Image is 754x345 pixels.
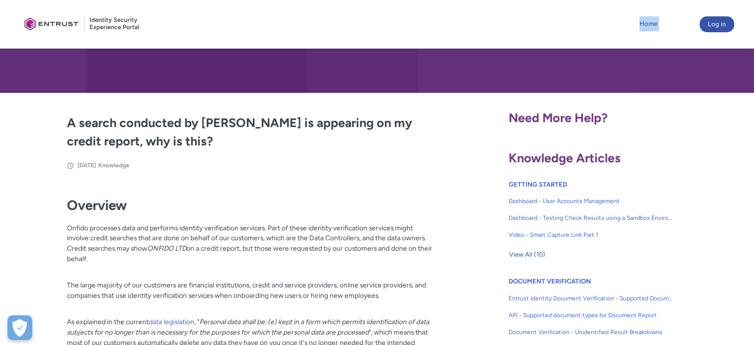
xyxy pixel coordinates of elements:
a: Dashboard - User Accounts Management [509,193,673,209]
p: Onfido processes data and performs identity verification services. Part of these identity verific... [67,223,436,274]
span: Document Verification - Unidentified Result Breakdowns [509,328,673,337]
h2: A search conducted by [PERSON_NAME] is appearing on my credit report, why is this? [67,114,436,151]
a: data legislation [149,318,194,326]
span: Need More Help? [509,110,608,125]
a: API - Supported document types for Document Report [509,307,673,324]
a: Document Verification - Unidentified Result Breakdowns [509,324,673,341]
span: Video - Smart Capture Link Part 1 [509,230,673,239]
span: Entrust Identity Document Verification - Supported Document type and size [509,294,673,303]
span: [DATE] [77,162,96,169]
span: Dashboard - Testing Check Results using a Sandbox Environment [509,213,673,222]
button: Open Preferences [7,315,32,340]
p: The large majority of our customers are financial institutions, credit and service providers, onl... [67,280,436,311]
em: Personal data shall be: (e) kept in a form which permits identification of data subjects for no l... [67,318,429,336]
span: API - Supported document types for Document Report [509,311,673,320]
span: View All (10) [509,247,545,262]
button: View All (10) [509,247,546,263]
div: Cookie Preferences [7,315,32,340]
a: Dashboard - Testing Check Results using a Sandbox Environment [509,209,673,226]
strong: Overview [67,197,127,213]
button: Log in [699,16,734,32]
em: ONFIDO LTD [147,244,186,252]
li: Knowledge [98,161,129,170]
span: Dashboard - User Accounts Management [509,197,673,206]
span: Knowledge Articles [509,150,621,165]
a: Entrust Identity Document Verification - Supported Document type and size [509,290,673,307]
a: GETTING STARTED [509,181,567,188]
a: Home [637,16,660,31]
a: Video - Smart Capture Link Part 1 [509,226,673,243]
a: DOCUMENT VERIFICATION [509,277,591,285]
